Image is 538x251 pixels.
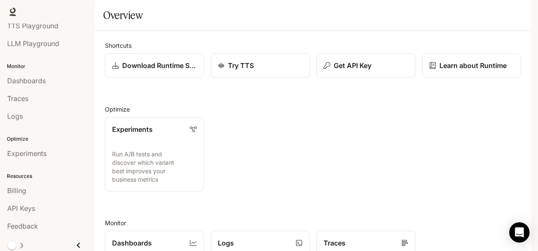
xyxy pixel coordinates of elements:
[105,117,204,191] a: ExperimentsRun A/B tests and discover which variant best improves your business metrics
[439,60,507,71] p: Learn about Runtime
[112,238,152,248] p: Dashboards
[422,53,521,78] a: Learn about Runtime
[105,53,204,78] a: Download Runtime SDK
[334,60,371,71] p: Get API Key
[103,7,143,24] h1: Overview
[218,238,234,248] p: Logs
[112,124,153,134] p: Experiments
[105,105,521,114] h2: Optimize
[112,150,197,184] p: Run A/B tests and discover which variant best improves your business metrics
[324,238,346,248] p: Traces
[122,60,197,71] p: Download Runtime SDK
[228,60,254,71] p: Try TTS
[105,218,521,227] h2: Monitor
[105,41,521,50] h2: Shortcuts
[316,53,415,78] button: Get API Key
[509,222,530,243] div: Open Intercom Messenger
[211,53,310,78] a: Try TTS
